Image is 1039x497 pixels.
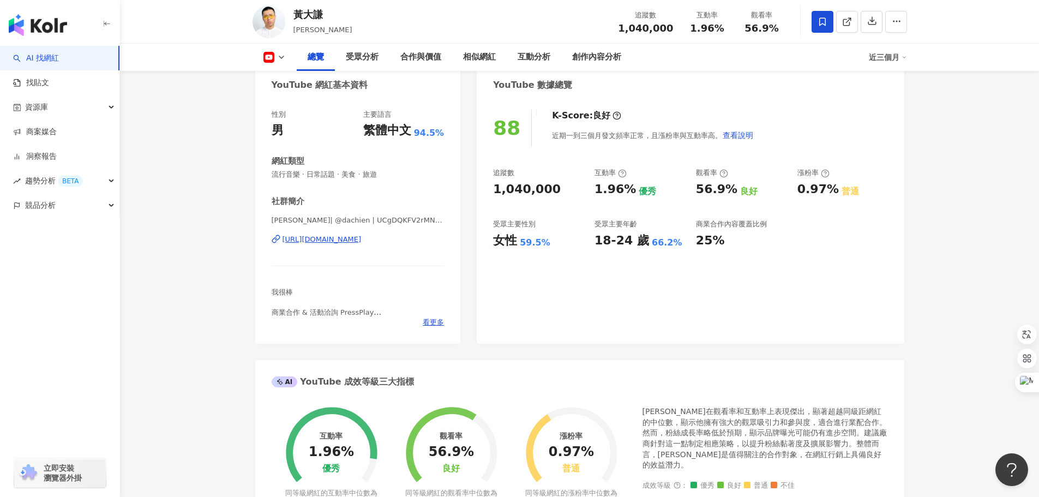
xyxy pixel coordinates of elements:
[440,432,463,440] div: 觀看率
[518,51,550,64] div: 互動分析
[572,51,621,64] div: 創作內容分析
[740,185,758,197] div: 良好
[593,110,610,122] div: 良好
[25,169,83,193] span: 趨勢分析
[722,124,754,146] button: 查看說明
[717,482,741,490] span: 良好
[618,22,673,34] span: 1,040,000
[272,215,445,225] span: [PERSON_NAME]| @dachien | UCgDQKFV2rMNzTE8Y3rHMVbQ
[652,237,682,249] div: 66.2%
[13,177,21,185] span: rise
[293,8,352,21] div: 黃大謙
[618,10,673,21] div: 追蹤數
[744,482,768,490] span: 普通
[744,23,778,34] span: 56.9%
[520,237,550,249] div: 59.5%
[14,458,106,488] a: chrome extension立即安裝 瀏覽器外掛
[741,10,783,21] div: 觀看率
[272,170,445,179] span: 流行音樂 · 日常話題 · 美食 · 旅遊
[797,168,830,178] div: 漲粉率
[723,131,753,140] span: 查看說明
[642,406,888,471] div: [PERSON_NAME]在觀看率和互動率上表現傑出，顯著超越同級距網紅的中位數，顯示他擁有強大的觀眾吸引力和參與度，適合進行業配合作。然而，粉絲成長率略低於預期，顯示品牌曝光可能仍有進步空間。...
[687,10,728,21] div: 互動率
[594,168,627,178] div: 互動率
[25,95,48,119] span: 資源庫
[272,376,415,388] div: YouTube 成效等級三大指標
[493,232,517,249] div: 女性
[44,463,82,483] span: 立即安裝 瀏覽器外掛
[322,464,340,474] div: 優秀
[414,127,445,139] span: 94.5%
[283,235,362,244] div: [URL][DOMAIN_NAME]
[363,122,411,139] div: 繁體中文
[400,51,441,64] div: 合作與價值
[549,445,594,460] div: 0.97%
[639,185,656,197] div: 優秀
[25,193,56,218] span: 競品分析
[272,235,445,244] a: [URL][DOMAIN_NAME]
[696,219,767,229] div: 商業合作內容覆蓋比例
[272,288,420,326] span: 我很棒 商業合作 & 活動洽詢 PressPlay Email: [EMAIL_ADDRESS][DOMAIN_NAME]
[562,464,580,474] div: 普通
[272,110,286,119] div: 性別
[869,49,907,66] div: 近三個月
[272,196,304,207] div: 社群簡介
[696,232,725,249] div: 25%
[552,124,754,146] div: 近期一到三個月發文頻率正常，且漲粉率與互動率高。
[797,181,839,198] div: 0.97%
[442,464,460,474] div: 良好
[594,181,636,198] div: 1.96%
[272,155,304,167] div: 網紅類型
[560,432,582,440] div: 漲粉率
[594,219,637,229] div: 受眾主要年齡
[696,168,728,178] div: 觀看率
[272,122,284,139] div: 男
[253,5,285,38] img: KOL Avatar
[842,185,859,197] div: 普通
[346,51,379,64] div: 受眾分析
[17,464,39,482] img: chrome extension
[423,318,444,327] span: 看更多
[308,51,324,64] div: 總覽
[594,232,649,249] div: 18-24 歲
[696,181,737,198] div: 56.9%
[690,23,724,34] span: 1.96%
[363,110,392,119] div: 主要語言
[272,79,368,91] div: YouTube 網紅基本資料
[13,151,57,162] a: 洞察報告
[9,14,67,36] img: logo
[493,79,572,91] div: YouTube 數據總覽
[771,482,795,490] span: 不佳
[272,376,298,387] div: AI
[463,51,496,64] div: 相似網紅
[552,110,621,122] div: K-Score :
[58,176,83,187] div: BETA
[493,117,520,139] div: 88
[690,482,714,490] span: 優秀
[13,53,59,64] a: searchAI 找網紅
[493,181,561,198] div: 1,040,000
[13,77,49,88] a: 找貼文
[429,445,474,460] div: 56.9%
[995,453,1028,486] iframe: Help Scout Beacon - Open
[493,219,536,229] div: 受眾主要性別
[493,168,514,178] div: 追蹤數
[309,445,354,460] div: 1.96%
[642,482,888,490] div: 成效等級 ：
[320,432,343,440] div: 互動率
[293,26,352,34] span: [PERSON_NAME]
[13,127,57,137] a: 商案媒合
